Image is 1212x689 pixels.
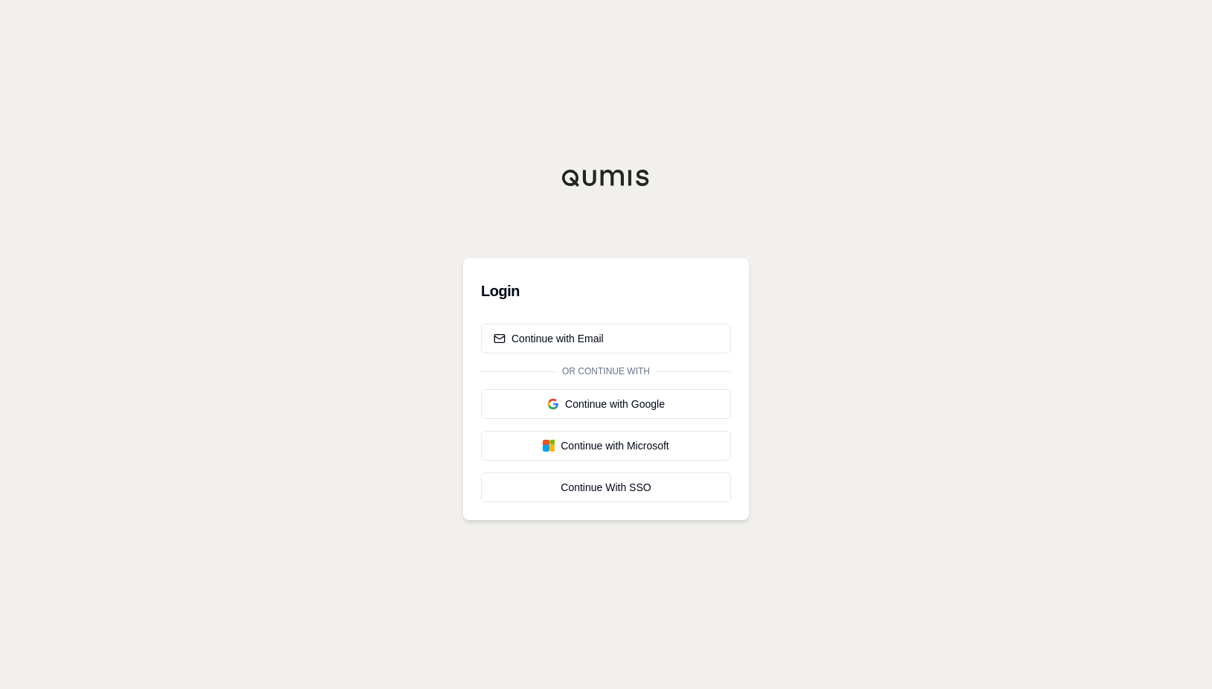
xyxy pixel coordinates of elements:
button: Continue with Google [481,389,731,419]
div: Continue with Email [494,331,604,346]
h3: Login [481,276,731,306]
img: Qumis [561,169,651,187]
a: Continue With SSO [481,472,731,502]
button: Continue with Microsoft [481,431,731,461]
div: Continue With SSO [494,480,718,495]
span: Or continue with [556,365,656,377]
button: Continue with Email [481,324,731,353]
div: Continue with Microsoft [494,438,718,453]
div: Continue with Google [494,397,718,411]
